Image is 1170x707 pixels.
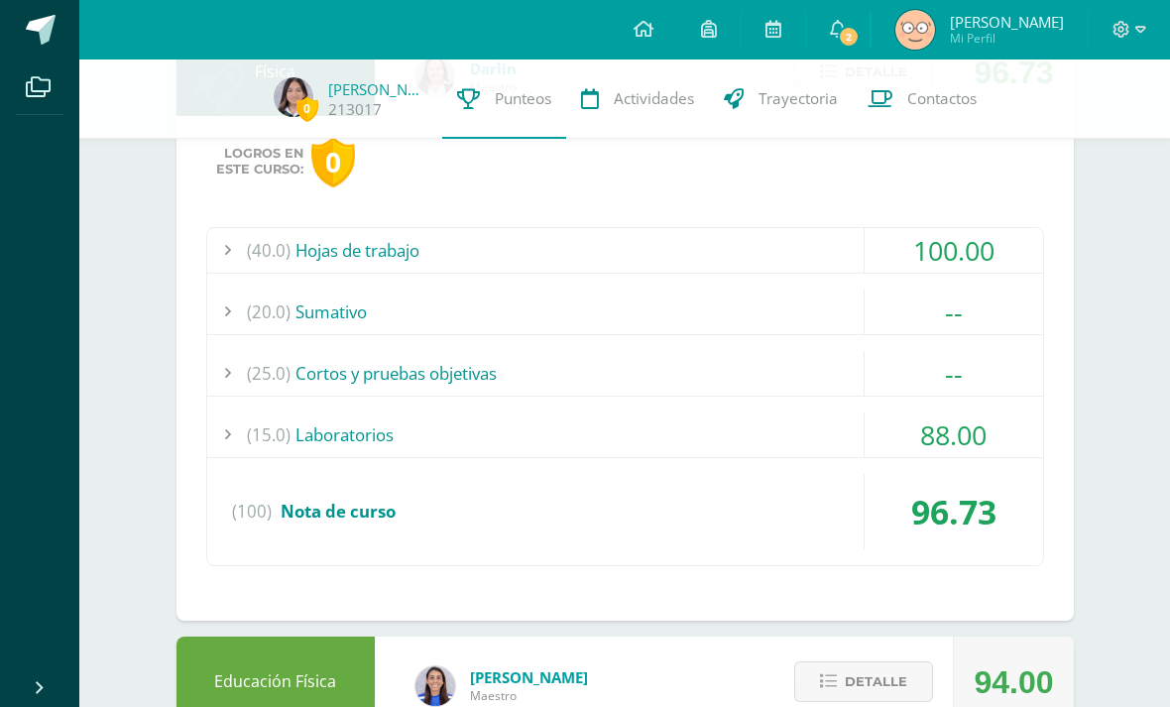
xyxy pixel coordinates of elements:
[865,474,1043,549] div: 96.73
[296,96,318,121] span: 0
[566,59,709,139] a: Actividades
[838,26,860,48] span: 2
[845,663,907,700] span: Detalle
[328,79,427,99] a: [PERSON_NAME]
[247,290,291,334] span: (20.0)
[281,500,396,523] span: Nota de curso
[950,12,1064,32] span: [PERSON_NAME]
[950,30,1064,47] span: Mi Perfil
[614,88,694,109] span: Actividades
[207,290,1043,334] div: Sumativo
[865,412,1043,457] div: 88.00
[207,228,1043,273] div: Hojas de trabajo
[442,59,566,139] a: Punteos
[470,667,588,687] span: [PERSON_NAME]
[207,412,1043,457] div: Laboratorios
[853,59,992,139] a: Contactos
[328,99,382,120] a: 213017
[794,661,933,702] button: Detalle
[759,88,838,109] span: Trayectoria
[907,88,977,109] span: Contactos
[232,474,272,549] span: (100)
[311,137,355,187] div: 0
[495,88,551,109] span: Punteos
[207,351,1043,396] div: Cortos y pruebas objetivas
[247,228,291,273] span: (40.0)
[895,10,935,50] img: 537b21eac08d256d3d8b771db7e5ca6f.png
[247,412,291,457] span: (15.0)
[247,351,291,396] span: (25.0)
[709,59,853,139] a: Trayectoria
[415,666,455,706] img: 0eea5a6ff783132be5fd5ba128356f6f.png
[470,687,588,704] span: Maestro
[274,77,313,117] img: a05ca3872bec0eb5bb161d0e1c0d534b.png
[865,351,1043,396] div: --
[216,146,303,177] span: Logros en este curso:
[865,290,1043,334] div: --
[865,228,1043,273] div: 100.00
